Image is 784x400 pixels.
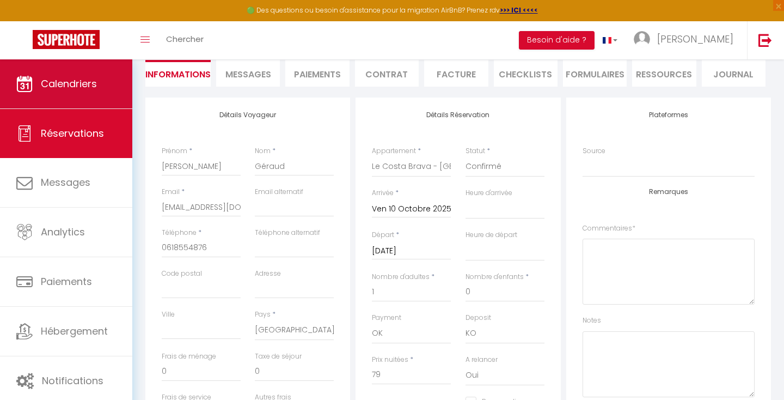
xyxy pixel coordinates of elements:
label: Départ [372,230,394,240]
a: Chercher [158,21,212,59]
h4: Détails Réservation [372,111,544,119]
span: Messages [225,68,271,81]
label: Taxe de séjour [255,351,302,362]
label: Appartement [372,146,416,156]
img: ... [634,31,650,47]
label: Prix nuitées [372,355,408,365]
li: Paiements [285,60,349,87]
label: Nombre d'adultes [372,272,430,282]
span: Hébergement [41,324,108,338]
label: Code postal [162,269,202,279]
label: Frais de ménage [162,351,216,362]
label: Notes [583,316,601,326]
label: Payment [372,313,401,323]
span: Paiements [41,275,92,288]
span: [PERSON_NAME] [657,32,733,46]
li: CHECKLISTS [494,60,558,87]
h4: Détails Voyageur [162,111,334,119]
a: ... [PERSON_NAME] [626,21,747,59]
label: Pays [255,310,271,320]
label: Deposit [465,313,491,323]
li: Journal [702,60,765,87]
a: >>> ICI <<<< [500,5,538,15]
label: Téléphone alternatif [255,228,320,238]
label: Prénom [162,146,187,156]
span: Messages [41,175,90,189]
label: A relancer [465,355,498,365]
li: Ressources [632,60,696,87]
span: Notifications [42,374,103,387]
label: Source [583,146,605,156]
li: Informations [145,60,211,87]
label: Adresse [255,269,281,279]
label: Email [162,187,180,197]
img: logout [758,33,772,47]
label: Email alternatif [255,187,303,197]
span: Calendriers [41,77,97,90]
label: Ville [162,310,175,320]
label: Statut [465,146,485,156]
li: FORMULAIRES [563,60,627,87]
span: Réservations [41,126,104,140]
img: Super Booking [33,30,100,49]
li: Facture [424,60,488,87]
span: Analytics [41,225,85,239]
button: Besoin d'aide ? [519,31,595,50]
label: Arrivée [372,188,394,198]
label: Nom [255,146,271,156]
li: Contrat [355,60,419,87]
label: Heure d'arrivée [465,188,512,198]
label: Téléphone [162,228,197,238]
h4: Plateformes [583,111,755,119]
label: Nombre d'enfants [465,272,524,282]
label: Heure de départ [465,230,517,240]
span: Chercher [166,33,204,45]
h4: Remarques [583,188,755,196]
label: Commentaires [583,223,635,234]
